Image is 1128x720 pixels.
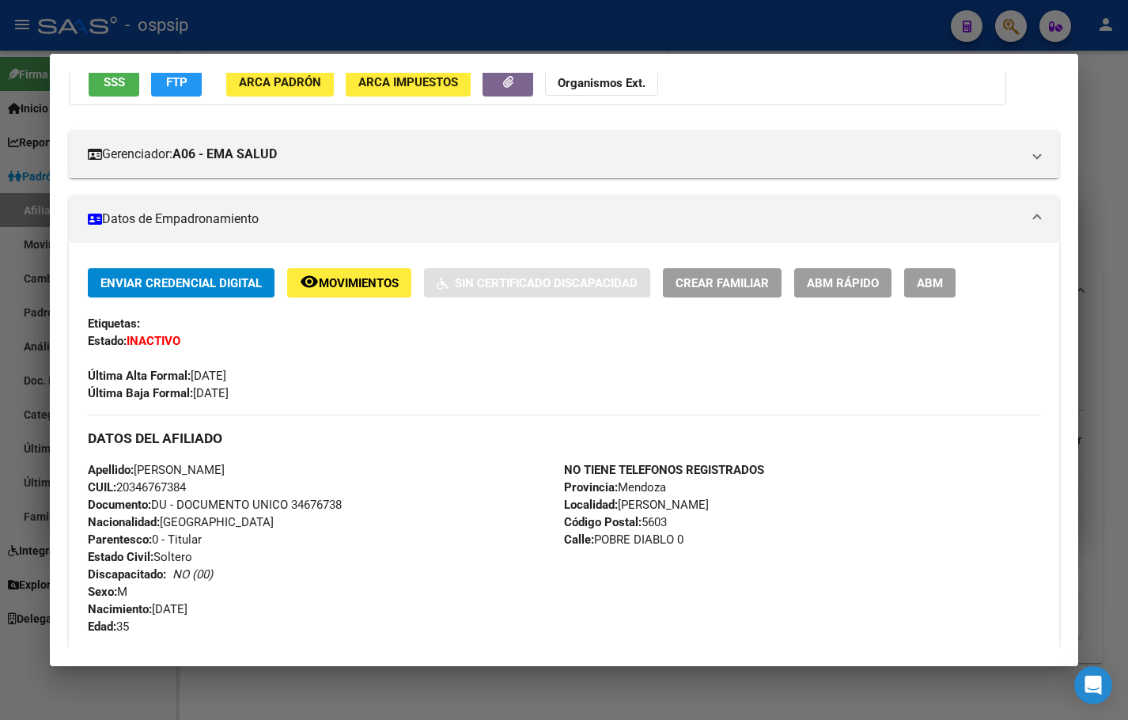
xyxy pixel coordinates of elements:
[172,567,213,582] i: NO (00)
[88,567,166,582] strong: Discapacitado:
[545,67,658,97] button: Organismos Ext.
[239,75,321,89] span: ARCA Padrón
[88,532,152,547] strong: Parentesco:
[424,268,650,297] button: Sin Certificado Discapacidad
[88,430,1040,447] h3: DATOS DEL AFILIADO
[917,276,943,290] span: ABM
[88,515,274,529] span: [GEOGRAPHIC_DATA]
[88,585,127,599] span: M
[807,276,879,290] span: ABM Rápido
[69,195,1059,243] mat-expansion-panel-header: Datos de Empadronamiento
[558,76,645,90] strong: Organismos Ext.
[88,550,153,564] strong: Estado Civil:
[88,463,225,477] span: [PERSON_NAME]
[564,480,666,495] span: Mendoza
[88,620,116,634] strong: Edad:
[88,386,193,400] strong: Última Baja Formal:
[69,131,1059,178] mat-expansion-panel-header: Gerenciador:A06 - EMA SALUD
[151,67,202,97] button: FTP
[88,463,134,477] strong: Apellido:
[88,620,129,634] span: 35
[88,602,187,616] span: [DATE]
[564,498,709,512] span: [PERSON_NAME]
[88,210,1021,229] mat-panel-title: Datos de Empadronamiento
[564,515,642,529] strong: Código Postal:
[226,67,334,97] button: ARCA Padrón
[89,67,139,97] button: SSS
[88,334,127,348] strong: Estado:
[88,480,116,495] strong: CUIL:
[88,515,160,529] strong: Nacionalidad:
[172,145,277,164] strong: A06 - EMA SALUD
[346,67,471,97] button: ARCA Impuestos
[676,276,769,290] span: Crear Familiar
[564,532,683,547] span: POBRE DIABLO 0
[88,316,140,331] strong: Etiquetas:
[88,550,192,564] span: Soltero
[300,272,319,291] mat-icon: remove_red_eye
[88,369,191,383] strong: Última Alta Formal:
[88,602,152,616] strong: Nacimiento:
[100,276,262,290] span: Enviar Credencial Digital
[88,532,202,547] span: 0 - Titular
[319,276,399,290] span: Movimientos
[104,75,125,89] span: SSS
[287,268,411,297] button: Movimientos
[564,532,594,547] strong: Calle:
[88,585,117,599] strong: Sexo:
[88,386,229,400] span: [DATE]
[88,498,151,512] strong: Documento:
[564,463,764,477] strong: NO TIENE TELEFONOS REGISTRADOS
[564,515,667,529] span: 5603
[794,268,891,297] button: ABM Rápido
[663,268,782,297] button: Crear Familiar
[127,334,180,348] strong: INACTIVO
[358,75,458,89] span: ARCA Impuestos
[904,268,956,297] button: ABM
[166,75,187,89] span: FTP
[564,498,618,512] strong: Localidad:
[455,276,638,290] span: Sin Certificado Discapacidad
[564,480,618,495] strong: Provincia:
[88,268,274,297] button: Enviar Credencial Digital
[88,498,342,512] span: DU - DOCUMENTO UNICO 34676738
[88,369,226,383] span: [DATE]
[88,145,1021,164] mat-panel-title: Gerenciador:
[1074,666,1112,704] div: Open Intercom Messenger
[88,480,186,495] span: 20346767384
